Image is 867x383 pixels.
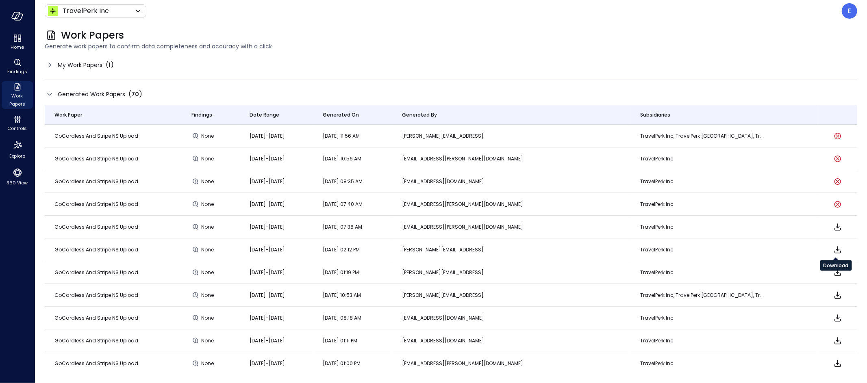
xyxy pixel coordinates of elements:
span: Date Range [250,111,279,119]
span: [DATE] 10:56 AM [323,155,361,162]
span: None [201,177,216,186]
p: [EMAIL_ADDRESS][PERSON_NAME][DOMAIN_NAME] [402,359,621,368]
span: [DATE]-[DATE] [250,132,285,139]
p: [EMAIL_ADDRESS][PERSON_NAME][DOMAIN_NAME] [402,155,621,163]
div: Findings [2,57,33,76]
p: TravelPerk Inc [640,268,762,277]
span: Controls [8,124,27,132]
span: GoCardless and Stripe NS Upload [54,132,138,139]
span: Work Papers [61,29,124,42]
span: [DATE]-[DATE] [250,269,285,276]
div: Controls [2,114,33,133]
span: 360 View [7,179,28,187]
p: [EMAIL_ADDRESS][DOMAIN_NAME] [402,177,621,186]
span: Findings [191,111,212,119]
span: [DATE] 02:12 PM [323,246,360,253]
span: GoCardless and Stripe NS Upload [54,337,138,344]
span: Download [833,313,843,323]
span: [DATE] 01:19 PM [323,269,359,276]
img: Icon [48,6,58,16]
p: TravelPerk Inc [63,6,109,16]
span: [DATE] 10:53 AM [323,292,361,299]
span: Work Papers [5,92,30,108]
p: TravelPerk Inc [640,337,762,345]
span: Generate work papers to confirm data completeness and accuracy with a click [45,42,857,51]
span: GoCardless and Stripe NS Upload [54,269,138,276]
span: None [201,337,216,345]
span: [DATE]-[DATE] [250,360,285,367]
div: Download [820,260,852,271]
p: TravelPerk Inc [640,200,762,208]
span: None [201,223,216,231]
span: My Work Papers [58,61,102,69]
span: [DATE] 01:00 PM [323,360,361,367]
div: Work Papers [2,81,33,109]
p: TravelPerk Inc [640,314,762,322]
p: TravelPerk Inc, TravelPerk [GEOGRAPHIC_DATA], TravelPerk SLU [640,132,762,140]
div: 360 View [2,166,33,188]
div: Home [2,32,33,52]
span: None [201,132,216,140]
button: Work paper generation failed [833,177,843,186]
span: Generated Work Papers [58,90,125,99]
span: [DATE]-[DATE] [250,178,285,185]
span: Subsidiaries [640,111,670,119]
button: Work paper generation failed [833,199,843,209]
div: Explore [2,138,33,161]
span: Download [833,245,843,255]
span: GoCardless and Stripe NS Upload [54,314,138,321]
p: [EMAIL_ADDRESS][PERSON_NAME][DOMAIN_NAME] [402,223,621,231]
span: [DATE]-[DATE] [250,337,285,344]
span: None [201,359,216,368]
p: TravelPerk Inc [640,246,762,254]
span: 1 [109,61,111,69]
span: GoCardless and Stripe NS Upload [54,178,138,185]
span: None [201,291,216,299]
span: Home [11,43,24,51]
span: Generated On [323,111,359,119]
button: Work paper generation failed [833,131,843,141]
span: [DATE] 07:38 AM [323,223,362,230]
span: [DATE] 08:18 AM [323,314,361,321]
p: TravelPerk Inc [640,223,762,231]
span: GoCardless and Stripe NS Upload [54,223,138,230]
p: [PERSON_NAME][EMAIL_ADDRESS] [402,246,621,254]
p: [EMAIL_ADDRESS][DOMAIN_NAME] [402,314,621,322]
span: Download [833,222,843,232]
p: TravelPerk Inc [640,155,762,163]
span: GoCardless and Stripe NS Upload [54,360,138,367]
span: Explore [9,152,25,160]
div: ( ) [128,89,142,99]
div: ( ) [106,60,114,70]
button: Work paper generation failed [833,154,843,164]
p: TravelPerk Inc [640,359,762,368]
span: [DATE] 08:35 AM [323,178,363,185]
span: None [201,200,216,208]
span: [DATE] 01:11 PM [323,337,357,344]
span: GoCardless and Stripe NS Upload [54,201,138,208]
span: [DATE] 11:56 AM [323,132,360,139]
span: Download [833,268,843,277]
span: Download [833,336,843,346]
span: [DATE]-[DATE] [250,246,285,253]
span: None [201,268,216,277]
p: E [848,6,852,16]
span: Download [833,290,843,300]
span: 70 [131,90,139,98]
span: Work Paper [54,111,82,119]
span: GoCardless and Stripe NS Upload [54,246,138,253]
p: TravelPerk Inc [640,177,762,186]
span: [DATE]-[DATE] [250,155,285,162]
span: [DATE]-[DATE] [250,292,285,299]
span: Generated By [402,111,437,119]
span: None [201,155,216,163]
span: GoCardless and Stripe NS Upload [54,155,138,162]
span: [DATE]-[DATE] [250,201,285,208]
p: [PERSON_NAME][EMAIL_ADDRESS] [402,132,621,140]
span: Download [833,359,843,368]
p: TravelPerk Inc, TravelPerk [GEOGRAPHIC_DATA], TravelPerk SLU [640,291,762,299]
span: [DATE]-[DATE] [250,314,285,321]
span: None [201,314,216,322]
span: Findings [7,67,27,76]
p: [PERSON_NAME][EMAIL_ADDRESS] [402,291,621,299]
